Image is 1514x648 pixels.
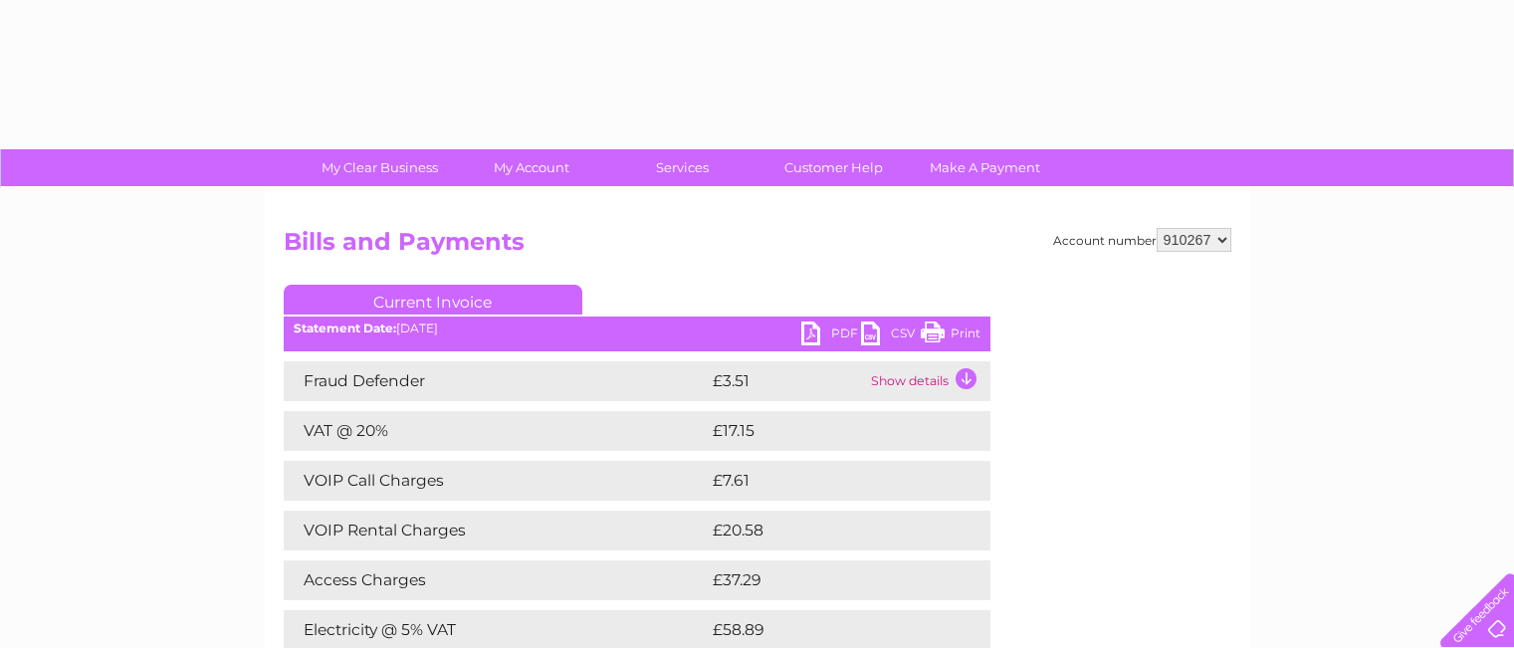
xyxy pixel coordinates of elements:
h2: Bills and Payments [284,228,1231,266]
a: Services [600,149,764,186]
td: Show details [866,361,990,401]
a: My Account [449,149,613,186]
a: Customer Help [752,149,916,186]
a: Current Invoice [284,285,582,315]
td: Access Charges [284,560,708,600]
td: £17.15 [708,411,945,451]
a: Print [921,322,980,350]
div: Account number [1053,228,1231,252]
a: Make A Payment [903,149,1067,186]
b: Statement Date: [294,321,396,335]
div: [DATE] [284,322,990,335]
td: VOIP Call Charges [284,461,708,501]
a: My Clear Business [298,149,462,186]
a: PDF [801,322,861,350]
a: CSV [861,322,921,350]
td: £7.61 [708,461,941,501]
td: VAT @ 20% [284,411,708,451]
td: £3.51 [708,361,866,401]
td: £20.58 [708,511,951,550]
td: VOIP Rental Charges [284,511,708,550]
td: £37.29 [708,560,950,600]
td: Fraud Defender [284,361,708,401]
